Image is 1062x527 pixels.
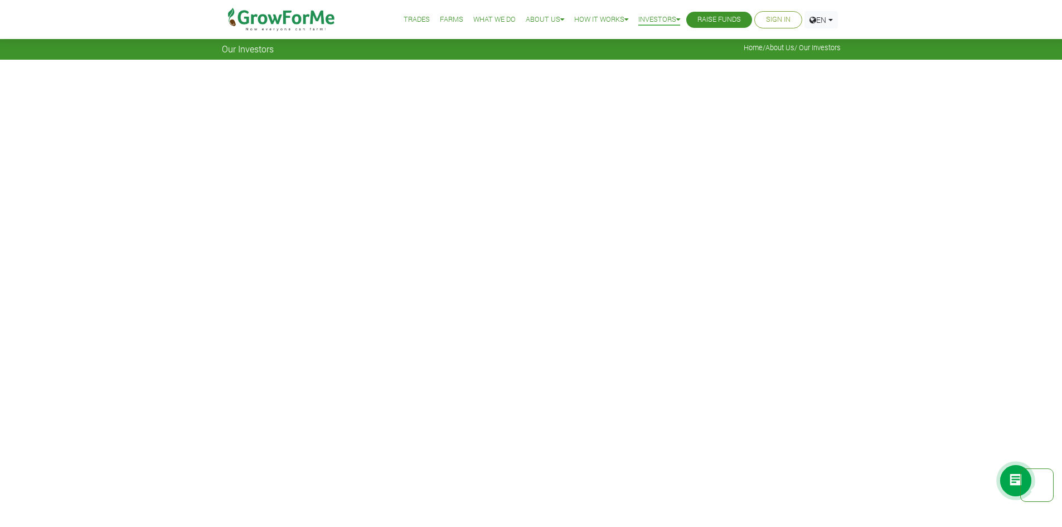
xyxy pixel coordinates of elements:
[744,43,841,52] span: / / Our Investors
[222,43,274,54] span: Our Investors
[766,14,791,26] a: Sign In
[744,43,763,52] a: Home
[440,14,463,26] a: Farms
[765,43,794,52] a: About Us
[697,14,741,26] a: Raise Funds
[404,14,430,26] a: Trades
[804,11,838,28] a: EN
[574,14,628,26] a: How it Works
[526,14,564,26] a: About Us
[638,14,680,26] a: Investors
[473,14,516,26] a: What We Do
